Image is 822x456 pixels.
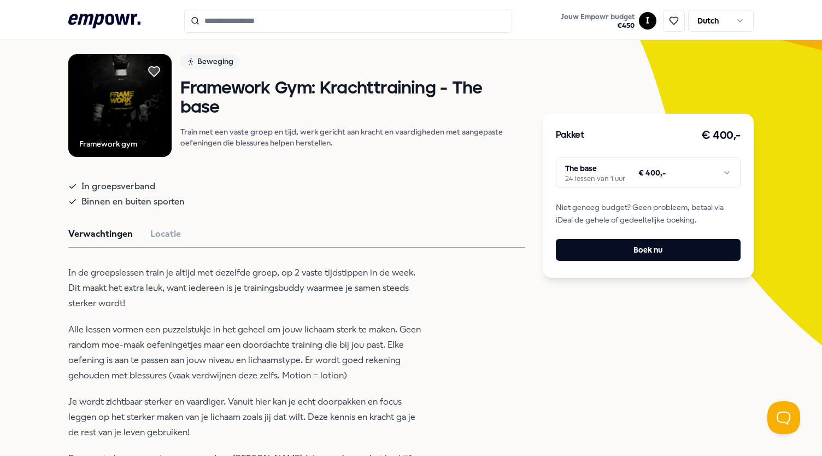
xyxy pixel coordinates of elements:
[68,322,424,383] p: Alle lessen vormen een puzzelstukje in het geheel om jouw lichaam sterk te maken. Geen random moe...
[68,265,424,311] p: In de groepslessen train je altijd met dezelfde groep, op 2 vaste tijdstippen in de week. Dit maa...
[556,201,741,226] span: Niet genoeg budget? Geen probleem, betaal via iDeal de gehele of gedeeltelijke boeking.
[150,227,181,241] button: Locatie
[180,54,525,73] a: Beweging
[559,10,637,32] button: Jouw Empowr budget€450
[701,127,741,144] h3: € 400,-
[81,179,155,194] span: In groepsverband
[180,54,239,69] div: Beweging
[79,138,137,150] div: Framework gym
[767,401,800,434] iframe: Help Scout Beacon - Open
[561,13,635,21] span: Jouw Empowr budget
[180,126,525,148] p: Train met een vaste groep en tijd, werk gericht aan kracht en vaardigheden met aangepaste oefenin...
[556,9,639,32] a: Jouw Empowr budget€450
[184,9,512,33] input: Search for products, categories or subcategories
[556,239,741,261] button: Boek nu
[68,54,171,157] img: Product Image
[68,227,133,241] button: Verwachtingen
[561,21,635,30] span: € 450
[639,12,656,30] button: I
[180,79,525,117] h1: Framework Gym: Krachttraining - The base
[68,394,424,440] p: Je wordt zichtbaar sterker en vaardiger. Vanuit hier kan je echt doorpakken en focus leggen op he...
[556,128,584,143] h3: Pakket
[81,194,185,209] span: Binnen en buiten sporten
